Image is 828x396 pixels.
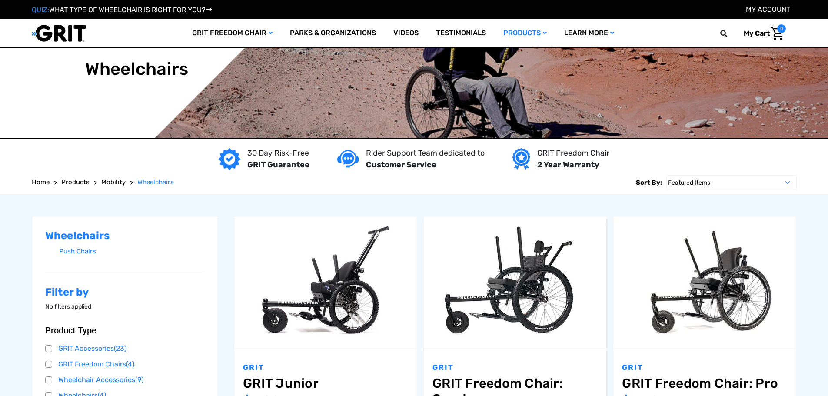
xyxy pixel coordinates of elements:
[432,362,598,373] p: GRIT
[85,59,189,80] h1: Wheelchairs
[101,177,126,187] a: Mobility
[771,27,784,40] img: Cart
[537,160,599,170] strong: 2 Year Warranty
[613,216,796,349] a: GRIT Freedom Chair: Pro,$5,495.00
[101,178,126,186] span: Mobility
[45,302,205,311] p: No filters applied
[512,148,530,170] img: Year warranty
[32,6,212,14] a: QUIZ:WHAT TYPE OF WHEELCHAIR IS RIGHT FOR YOU?
[32,178,50,186] span: Home
[32,6,49,14] span: QUIZ:
[737,24,786,43] a: Cart with 0 items
[777,24,786,33] span: 0
[126,360,134,368] span: (4)
[137,178,174,186] span: Wheelchairs
[45,286,205,299] h2: Filter by
[183,19,281,47] a: GRIT Freedom Chair
[234,216,417,349] a: GRIT Junior,$4,995.00
[366,147,485,159] p: Rider Support Team dedicated to
[537,147,609,159] p: GRIT Freedom Chair
[234,222,417,343] img: GRIT Junior: GRIT Freedom Chair all terrain wheelchair engineered specifically for kids
[424,216,606,349] a: GRIT Freedom Chair: Spartan,$3,995.00
[45,342,205,355] a: GRIT Accessories(23)
[243,362,408,373] p: GRIT
[247,147,309,159] p: 30 Day Risk-Free
[622,376,787,391] a: GRIT Freedom Chair: Pro,$5,495.00
[114,344,126,353] span: (23)
[45,230,205,242] h2: Wheelchairs
[613,222,796,343] img: GRIT Freedom Chair Pro: the Pro model shown including contoured Invacare Matrx seatback, Spinergy...
[555,19,623,47] a: Learn More
[243,376,408,391] a: GRIT Junior,$4,995.00
[32,24,86,42] img: GRIT All-Terrain Wheelchair and Mobility Equipment
[281,19,385,47] a: Parks & Organizations
[45,358,205,371] a: GRIT Freedom Chairs(4)
[337,150,359,168] img: Customer service
[385,19,427,47] a: Videos
[61,178,90,186] span: Products
[45,325,205,336] button: Product Type
[424,222,606,343] img: GRIT Freedom Chair: Spartan
[32,177,50,187] a: Home
[636,175,662,190] label: Sort By:
[247,160,309,170] strong: GRIT Guarantee
[746,5,790,13] a: Account
[135,376,143,384] span: (9)
[427,19,495,47] a: Testimonials
[137,177,174,187] a: Wheelchairs
[219,148,240,170] img: GRIT Guarantee
[366,160,436,170] strong: Customer Service
[744,29,770,37] span: My Cart
[45,373,205,386] a: Wheelchair Accessories(9)
[45,325,96,336] span: Product Type
[495,19,555,47] a: Products
[59,245,205,258] a: Push Chairs
[724,24,737,43] input: Search
[622,362,787,373] p: GRIT
[61,177,90,187] a: Products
